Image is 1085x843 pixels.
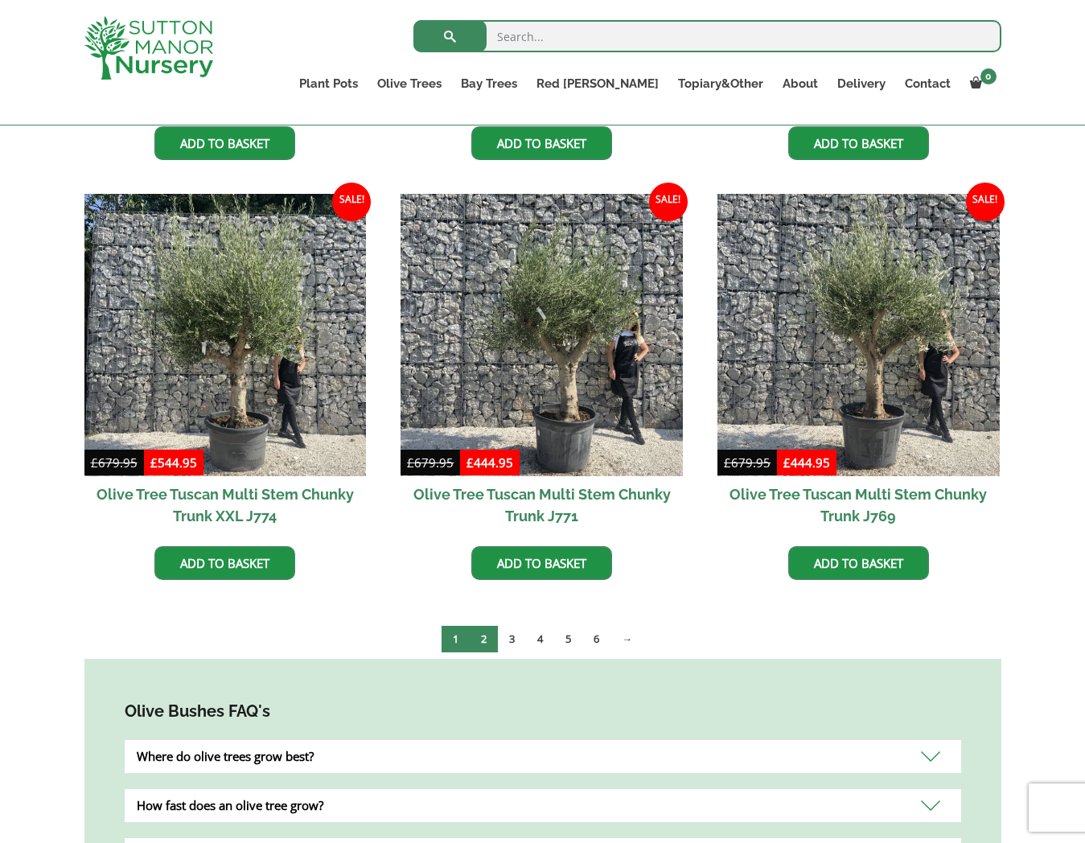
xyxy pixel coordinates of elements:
a: → [610,626,643,652]
h2: Olive Tree Tuscan Multi Stem Chunky Trunk J769 [717,476,1000,534]
a: About [773,72,828,95]
a: Olive Trees [368,72,451,95]
span: Sale! [649,183,688,221]
a: Page 5 [554,626,582,652]
nav: Product Pagination [84,625,1001,659]
span: £ [783,454,791,471]
a: Topiary&Other [668,72,773,95]
span: £ [466,454,474,471]
h2: Olive Tree Tuscan Multi Stem Chunky Trunk J771 [401,476,683,534]
h4: Olive Bushes FAQ's [125,699,961,724]
bdi: 679.95 [91,454,138,471]
a: Page 6 [582,626,610,652]
a: Add to basket: “Olive Tree Tuscan Multi Stem Chunky Trunk J771” [471,546,612,580]
a: Add to basket: “Gnarled Multistem Olive Tree XL J344” [471,126,612,160]
span: Page 1 [442,626,470,652]
a: Contact [895,72,960,95]
bdi: 444.95 [783,454,830,471]
bdi: 444.95 [466,454,513,471]
img: Olive Tree Tuscan Multi Stem Chunky Trunk J771 [401,194,683,476]
span: Sale! [966,183,1005,221]
bdi: 544.95 [150,454,197,471]
a: Add to basket: “Gnarled Multistem Olive Tree XL J375” [154,126,295,160]
a: Plant Pots [290,72,368,95]
a: Page 3 [498,626,526,652]
a: Add to basket: “Gnarled Multistem Olive Tree XL J343” [788,126,929,160]
div: How fast does an olive tree grow? [125,789,961,822]
input: Search... [413,20,1001,52]
bdi: 679.95 [724,454,771,471]
a: Bay Trees [451,72,527,95]
div: Where do olive trees grow best? [125,740,961,773]
a: Page 4 [526,626,554,652]
span: £ [91,454,98,471]
img: Olive Tree Tuscan Multi Stem Chunky Trunk XXL J774 [84,194,367,476]
span: £ [407,454,414,471]
a: Add to basket: “Olive Tree Tuscan Multi Stem Chunky Trunk J769” [788,546,929,580]
bdi: 679.95 [407,454,454,471]
span: Sale! [332,183,371,221]
a: Sale! Olive Tree Tuscan Multi Stem Chunky Trunk J769 [717,194,1000,534]
a: Sale! Olive Tree Tuscan Multi Stem Chunky Trunk XXL J774 [84,194,367,534]
img: logo [84,16,213,80]
a: Add to basket: “Olive Tree Tuscan Multi Stem Chunky Trunk XXL J774” [154,546,295,580]
a: Red [PERSON_NAME] [527,72,668,95]
a: Page 2 [470,626,498,652]
a: Delivery [828,72,895,95]
img: Olive Tree Tuscan Multi Stem Chunky Trunk J769 [717,194,1000,476]
h2: Olive Tree Tuscan Multi Stem Chunky Trunk XXL J774 [84,476,367,534]
span: £ [724,454,731,471]
a: 0 [960,72,1001,95]
a: Sale! Olive Tree Tuscan Multi Stem Chunky Trunk J771 [401,194,683,534]
span: 0 [980,68,997,84]
span: £ [150,454,158,471]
